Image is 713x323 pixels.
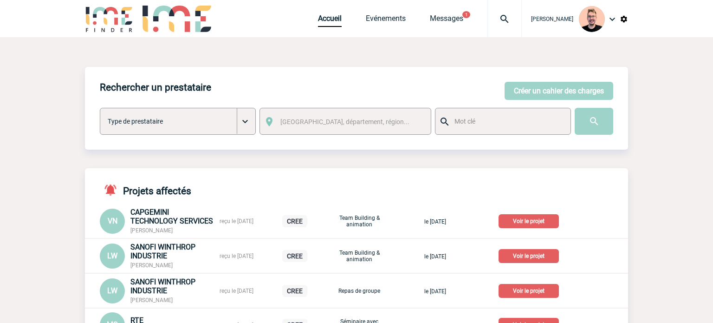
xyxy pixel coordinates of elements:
[108,217,117,225] span: VN
[282,285,307,297] p: CREE
[579,6,605,32] img: 129741-1.png
[499,251,563,260] a: Voir le projet
[575,108,613,135] input: Submit
[452,115,562,127] input: Mot clé
[499,284,559,298] p: Voir le projet
[130,297,173,303] span: [PERSON_NAME]
[104,183,123,197] img: notifications-active-24-px-r.png
[336,288,382,294] p: Repas de groupe
[220,218,253,224] span: reçu le [DATE]
[100,183,191,197] h4: Projets affectés
[107,286,117,295] span: LW
[336,215,382,228] p: Team Building & animation
[499,286,563,295] a: Voir le projet
[85,6,133,32] img: IME-Finder
[282,215,307,227] p: CREE
[499,214,559,228] p: Voir le projet
[100,82,211,93] h4: Rechercher un prestataire
[220,288,253,294] span: reçu le [DATE]
[107,251,117,260] span: LW
[282,250,307,262] p: CREE
[130,262,173,269] span: [PERSON_NAME]
[336,250,382,263] p: Team Building & animation
[220,253,253,259] span: reçu le [DATE]
[499,216,563,225] a: Voir le projet
[430,14,463,27] a: Messages
[499,249,559,263] p: Voir le projet
[130,277,195,295] span: SANOFI WINTHROP INDUSTRIE
[424,288,446,295] span: le [DATE]
[424,253,446,260] span: le [DATE]
[462,11,470,18] button: 1
[531,16,573,22] span: [PERSON_NAME]
[130,243,195,260] span: SANOFI WINTHROP INDUSTRIE
[318,14,342,27] a: Accueil
[130,227,173,234] span: [PERSON_NAME]
[280,118,409,125] span: [GEOGRAPHIC_DATA], département, région...
[366,14,406,27] a: Evénements
[130,208,213,225] span: CAPGEMINI TECHNOLOGY SERVICES
[424,218,446,225] span: le [DATE]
